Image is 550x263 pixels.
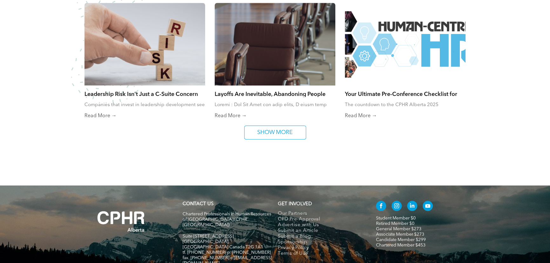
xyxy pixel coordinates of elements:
[376,232,424,237] a: Associate Member $273
[183,202,213,206] a: CONTACT US
[84,102,205,108] div: Companies that invest in leadership development see real returns. According to Brandon Hall Group...
[278,239,363,245] a: Sponsorship
[278,245,363,251] a: Privacy Policy
[215,90,335,97] a: Layoffs Are Inevitable, Abandoning People Isn’t
[278,251,363,257] a: Terms of Use
[183,212,271,227] span: Chartered Professionals in Human Resources of [GEOGRAPHIC_DATA] (CPHR [GEOGRAPHIC_DATA])
[278,202,312,206] span: GET INVOLVED
[278,228,363,234] a: Submit an Article
[423,201,433,212] a: youtube
[345,90,466,97] a: Your Ultimate Pre-Conference Checklist for the CPHR Alberta 2025 Conference!
[392,201,402,212] a: instagram
[278,211,363,217] a: Our Partners
[84,113,205,119] a: Read More →
[278,222,363,228] a: Advertise with Us
[376,238,426,242] a: Candidate Member $299
[183,250,271,255] span: tf. [PHONE_NUMBER] p. [PHONE_NUMBER]
[376,201,386,212] a: facebook
[345,113,466,119] a: Read More →
[183,239,263,249] span: [GEOGRAPHIC_DATA], [GEOGRAPHIC_DATA] Canada T2G 1A1
[215,113,335,119] a: Read More →
[215,102,335,108] div: Loremi : Dol Sit Amet con adip elits, D eiusm temp incid utlaboreetdol mag ali enimadmi veni quis...
[407,201,417,212] a: linkedin
[376,216,416,220] a: Student Member $0
[84,198,158,245] img: A white background with a few lines on it
[376,227,421,231] a: General Member $273
[183,234,234,239] span: Suite [STREET_ADDRESS]
[255,126,295,139] span: SHOW MORE
[376,243,426,247] a: Chartered Member $453
[278,234,363,239] a: Submit a Blog
[376,221,414,226] a: Retired Member $0
[278,217,363,222] a: CPD Pre-Approval
[345,102,466,108] div: The countdown to the CPHR Alberta 2025 Conference has officially begun!
[84,90,205,97] a: Leadership Risk Isn't Just a C-Suite Concern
